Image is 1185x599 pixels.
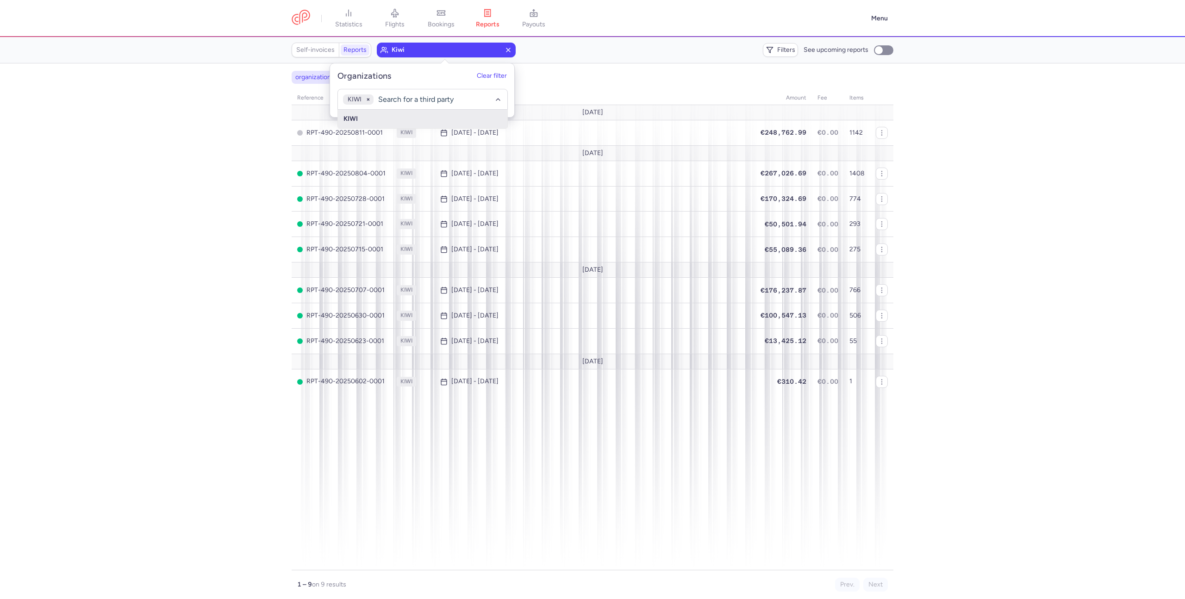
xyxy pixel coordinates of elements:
[392,46,501,54] span: kiwi
[297,338,303,344] span: PROCESSED
[295,73,372,82] span: organizations names: KIWI
[451,378,499,385] time: [DATE] - [DATE]
[844,237,870,262] td: 275
[761,129,806,136] span: €248,762.99
[293,44,337,56] a: Self-invoices
[844,212,870,237] td: 293
[817,129,838,136] span: €0.00
[343,115,358,123] span: KIWI
[297,130,303,136] span: CREATED
[761,312,806,319] span: €100,547.13
[297,247,303,252] span: PROCESSED
[844,161,870,186] td: 1408
[765,337,806,344] span: €13,425.12
[292,91,391,105] th: reference
[297,312,386,319] span: RPT-490-20250630-0001
[817,169,838,177] span: €0.00
[297,287,386,294] span: RPT-490-20250707-0001
[297,379,303,385] span: PROCESSED
[763,43,798,57] button: Filters
[377,43,516,57] button: kiwi
[397,377,416,387] span: KIWI
[844,278,870,303] td: 766
[297,246,386,253] span: RPT-490-20250715-0001
[451,287,499,294] time: [DATE] - [DATE]
[397,128,416,138] span: KIWI
[451,129,499,137] time: [DATE] - [DATE]
[312,580,346,588] span: on 9 results
[844,91,870,105] th: items
[451,246,499,253] time: [DATE] - [DATE]
[378,94,502,105] input: -searchbox
[511,8,557,29] a: payouts
[397,168,416,179] span: KIWI
[863,578,888,592] button: Next
[777,378,806,385] span: €310.42
[297,378,386,385] span: RPT-490-20250602-0001
[817,195,838,202] span: €0.00
[761,195,806,202] span: €170,324.69
[451,195,499,203] time: [DATE] - [DATE]
[451,220,499,228] time: [DATE] - [DATE]
[817,378,838,385] span: €0.00
[341,44,369,56] a: Reports
[765,220,806,228] span: €50,501.94
[835,578,860,592] button: Prev.
[582,358,603,365] span: [DATE]
[844,120,870,145] td: 1142
[297,129,386,137] span: RPT-490-20250811-0001
[347,95,361,103] span: KIWI
[804,46,868,54] span: See upcoming reports
[397,244,416,255] span: KIWI
[817,220,838,228] span: €0.00
[297,196,303,202] span: PROCESSED
[435,91,755,105] th: date
[761,169,806,177] span: €267,026.69
[297,220,386,228] span: RPT-490-20250721-0001
[812,91,844,105] th: fee
[844,303,870,328] td: 506
[397,285,416,295] span: KIWI
[397,336,416,346] span: KIWI
[477,73,507,80] button: Clear filter
[297,171,303,176] span: PROCESSED
[476,20,499,29] span: reports
[522,20,545,29] span: payouts
[582,266,603,274] span: [DATE]
[297,313,303,318] span: PROCESSED
[297,287,303,293] span: PROCESSED
[325,8,372,29] a: statistics
[397,219,416,229] span: KIWI
[418,8,464,29] a: bookings
[464,8,511,29] a: reports
[335,20,362,29] span: statistics
[397,194,416,204] span: KIWI
[297,170,386,177] span: RPT-490-20250804-0001
[755,91,812,105] th: amount
[337,71,392,81] h5: Organizations
[582,150,603,157] span: [DATE]
[385,20,405,29] span: flights
[844,328,870,354] td: 55
[451,337,499,345] time: [DATE] - [DATE]
[765,246,806,253] span: €55,089.36
[582,109,603,116] span: [DATE]
[844,186,870,212] td: 774
[297,221,303,227] span: PROCESSED
[817,287,838,294] span: €0.00
[777,46,795,54] span: Filters
[428,20,455,29] span: bookings
[761,287,806,294] span: €176,237.87
[397,311,416,321] span: KIWI
[372,8,418,29] a: flights
[817,337,838,344] span: €0.00
[817,312,838,319] span: €0.00
[844,369,870,394] td: 1
[292,10,310,27] a: CitizenPlane red outlined logo
[866,10,893,27] button: Menu
[297,337,386,345] span: RPT-490-20250623-0001
[451,170,499,177] time: [DATE] - [DATE]
[451,312,499,319] time: [DATE] - [DATE]
[297,195,386,203] span: RPT-490-20250728-0001
[297,580,312,588] strong: 1 – 9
